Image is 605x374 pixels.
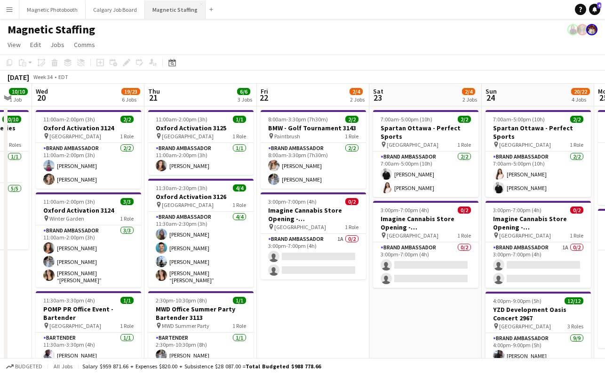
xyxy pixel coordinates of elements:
[122,96,140,103] div: 6 Jobs
[586,24,597,35] app-user-avatar: Kara & Monika
[373,201,478,288] app-job-card: 3:00pm-7:00pm (4h)0/2Imagine Cannabis Store Opening - [GEOGRAPHIC_DATA] [GEOGRAPHIC_DATA]1 RoleBr...
[148,179,254,287] app-job-card: 11:30am-2:30pm (3h)4/4Oxford Activation 3126 [GEOGRAPHIC_DATA]1 RoleBrand Ambassador4/411:30am-2:...
[457,141,471,148] span: 1 Role
[8,72,29,82] div: [DATE]
[274,133,300,140] span: Paintbrush
[74,40,95,49] span: Comms
[570,232,583,239] span: 1 Role
[43,297,95,304] span: 11:30am-3:30pm (4h)
[36,124,141,132] h3: Oxford Activation 3124
[261,110,366,189] app-job-card: 8:00am-3:30pm (7h30m)2/2BMW - Golf Tournament 3143 Paintbrush1 RoleBrand Ambassador2/28:00am-3:30...
[148,110,254,175] div: 11:00am-2:00pm (3h)1/1Oxford Activation 3125 [GEOGRAPHIC_DATA]1 RoleBrand Ambassador1/111:00am-2:...
[120,133,134,140] span: 1 Role
[261,143,366,189] app-card-role: Brand Ambassador2/28:00am-3:30pm (7h30m)[PERSON_NAME][PERSON_NAME]
[499,232,551,239] span: [GEOGRAPHIC_DATA]
[49,133,101,140] span: [GEOGRAPHIC_DATA]
[373,110,478,197] app-job-card: 7:00am-5:00pm (10h)2/2Spartan Ottawa - Perfect Sports [GEOGRAPHIC_DATA]1 RoleBrand Ambassador2/27...
[162,322,209,329] span: MWD Summer Party
[49,322,101,329] span: [GEOGRAPHIC_DATA]
[8,23,95,37] h1: Magnetic Staffing
[457,232,471,239] span: 1 Role
[570,207,583,214] span: 0/2
[345,133,358,140] span: 1 Role
[350,88,363,95] span: 2/4
[259,92,268,103] span: 22
[345,223,358,231] span: 1 Role
[36,305,141,322] h3: POMP PR Office Event - Bartender
[49,215,84,222] span: Winter Garden
[232,201,246,208] span: 1 Role
[462,96,477,103] div: 2 Jobs
[9,88,28,95] span: 10/10
[36,206,141,215] h3: Oxford Activation 3124
[493,207,541,214] span: 3:00pm-7:00pm (4h)
[233,184,246,191] span: 4/4
[86,0,145,19] button: Calgary Job Board
[261,124,366,132] h3: BMW - Golf Tournament 3143
[36,225,141,287] app-card-role: Brand Ambassador3/311:00am-2:00pm (3h)[PERSON_NAME][PERSON_NAME][PERSON_NAME] “[PERSON_NAME]” [PE...
[120,297,134,304] span: 1/1
[31,73,55,80] span: Week 34
[381,116,432,123] span: 7:00am-5:00pm (10h)
[36,87,48,95] span: Wed
[486,124,591,141] h3: Spartan Ottawa - Perfect Sports
[162,201,214,208] span: [GEOGRAPHIC_DATA]
[458,207,471,214] span: 0/2
[148,143,254,175] app-card-role: Brand Ambassador1/111:00am-2:00pm (3h)[PERSON_NAME]
[486,110,591,197] div: 7:00am-5:00pm (10h)2/2Spartan Ottawa - Perfect Sports [GEOGRAPHIC_DATA]1 RoleBrand Ambassador2/27...
[268,198,317,205] span: 3:00pm-7:00pm (4h)
[36,110,141,189] div: 11:00am-2:00pm (3h)2/2Oxford Activation 3124 [GEOGRAPHIC_DATA]1 RoleBrand Ambassador2/211:00am-2:...
[148,291,254,365] app-job-card: 2:30pm-10:30pm (8h)1/1MWD Office Summer Party Bartender 3113 MWD Summer Party1 RoleBartender1/12:...
[571,88,590,95] span: 20/22
[373,242,478,288] app-card-role: Brand Ambassador0/23:00pm-7:00pm (4h)
[261,206,366,223] h3: Imagine Cannabis Store Opening - [GEOGRAPHIC_DATA]
[238,96,252,103] div: 3 Jobs
[52,363,74,370] span: All jobs
[232,133,246,140] span: 1 Role
[120,322,134,329] span: 1 Role
[36,291,141,365] app-job-card: 11:30am-3:30pm (4h)1/1POMP PR Office Event - Bartender [GEOGRAPHIC_DATA]1 RoleBartender1/111:30am...
[36,192,141,287] div: 11:00am-2:00pm (3h)3/3Oxford Activation 3124 Winter Garden1 RoleBrand Ambassador3/311:00am-2:00pm...
[486,242,591,288] app-card-role: Brand Ambassador1A0/23:00pm-7:00pm (4h)
[268,116,328,123] span: 8:00am-3:30pm (7h30m)
[58,73,68,80] div: EDT
[145,0,206,19] button: Magnetic Staffing
[148,192,254,201] h3: Oxford Activation 3126
[15,363,42,370] span: Budgeted
[261,87,268,95] span: Fri
[484,92,497,103] span: 24
[373,151,478,197] app-card-role: Brand Ambassador2/27:00am-5:00pm (10h)[PERSON_NAME][PERSON_NAME]
[233,297,246,304] span: 1/1
[2,116,21,123] span: 10/10
[577,24,588,35] app-user-avatar: Bianca Fantauzzi
[156,297,207,304] span: 2:30pm-10:30pm (8h)
[82,363,321,370] div: Salary $959 871.66 + Expenses $820.00 + Subsistence $28 087.00 =
[373,87,383,95] span: Sat
[4,39,24,51] a: View
[499,323,551,330] span: [GEOGRAPHIC_DATA]
[156,116,207,123] span: 11:00am-2:00pm (3h)
[381,207,429,214] span: 3:00pm-7:00pm (4h)
[458,116,471,123] span: 2/2
[47,39,68,51] a: Jobs
[261,192,366,279] div: 3:00pm-7:00pm (4h)0/2Imagine Cannabis Store Opening - [GEOGRAPHIC_DATA] [GEOGRAPHIC_DATA]1 RoleBr...
[589,4,600,15] a: 4
[120,198,134,205] span: 3/3
[156,184,207,191] span: 11:30am-2:30pm (3h)
[148,87,160,95] span: Thu
[148,212,254,287] app-card-role: Brand Ambassador4/411:30am-2:30pm (3h)[PERSON_NAME][PERSON_NAME][PERSON_NAME][PERSON_NAME] “[PERS...
[486,215,591,231] h3: Imagine Cannabis Store Opening - [GEOGRAPHIC_DATA]
[121,88,140,95] span: 19/23
[162,133,214,140] span: [GEOGRAPHIC_DATA]
[34,92,48,103] span: 20
[572,96,589,103] div: 4 Jobs
[246,363,321,370] span: Total Budgeted $988 778.66
[9,96,27,103] div: 1 Job
[148,124,254,132] h3: Oxford Activation 3125
[387,232,438,239] span: [GEOGRAPHIC_DATA]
